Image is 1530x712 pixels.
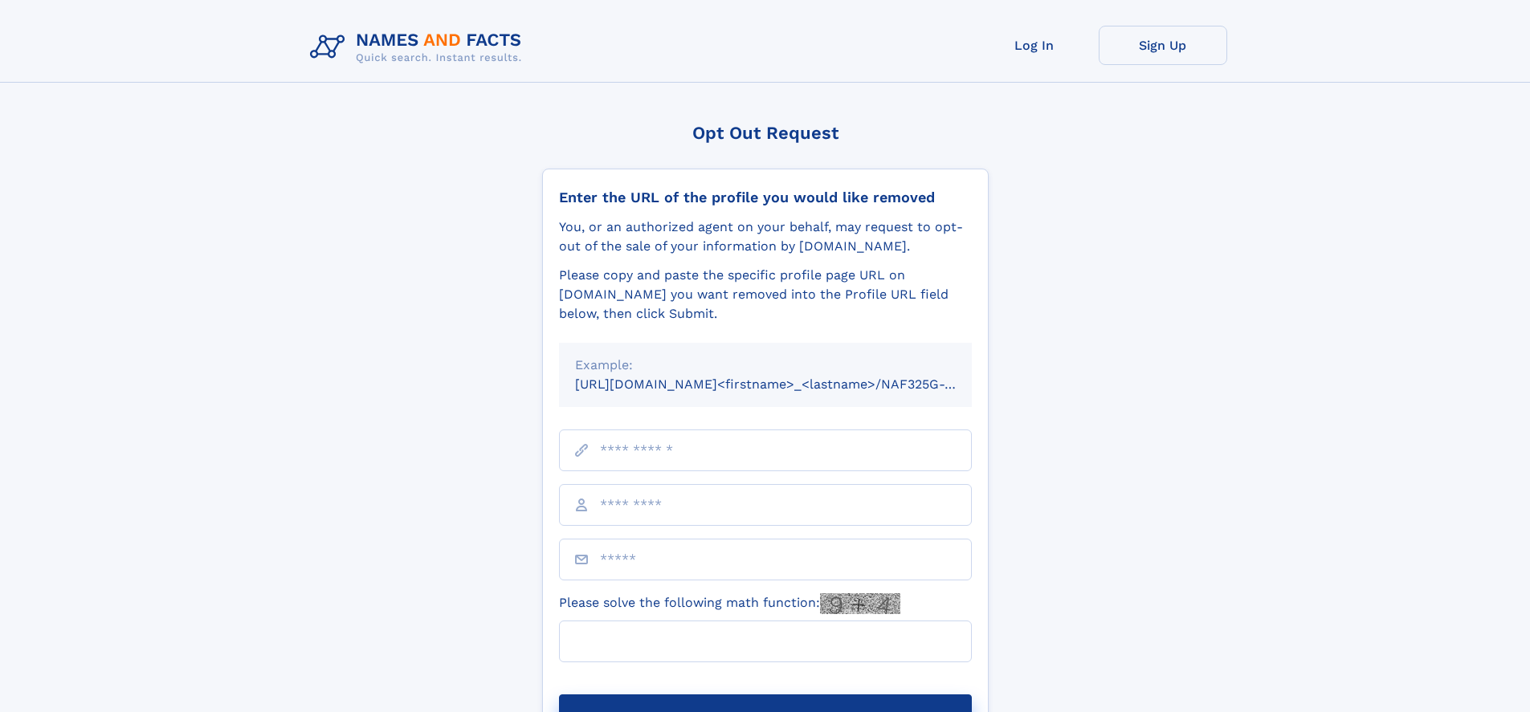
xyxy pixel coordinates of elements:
[559,189,972,206] div: Enter the URL of the profile you would like removed
[575,376,1002,392] small: [URL][DOMAIN_NAME]<firstname>_<lastname>/NAF325G-xxxxxxxx
[575,356,956,375] div: Example:
[559,218,972,256] div: You, or an authorized agent on your behalf, may request to opt-out of the sale of your informatio...
[1099,26,1227,65] a: Sign Up
[542,123,989,143] div: Opt Out Request
[304,26,535,69] img: Logo Names and Facts
[559,593,900,614] label: Please solve the following math function:
[970,26,1099,65] a: Log In
[559,266,972,323] div: Please copy and paste the specific profile page URL on [DOMAIN_NAME] you want removed into the Pr...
